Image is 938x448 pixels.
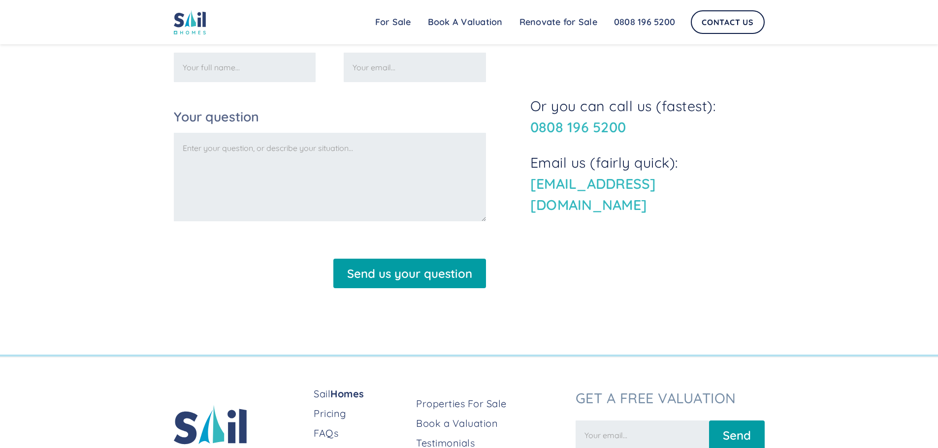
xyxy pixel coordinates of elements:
[420,12,511,32] a: Book A Valuation
[333,259,486,288] input: Send us your question
[174,110,486,123] label: Your question
[530,175,656,213] a: [EMAIL_ADDRESS][DOMAIN_NAME]
[511,12,606,32] a: Renovate for Sale
[530,118,626,136] a: 0808 196 5200
[416,417,567,430] a: Book a Valuation
[174,53,316,82] input: Your full name...
[314,426,408,440] a: FAQs
[367,12,420,32] a: For Sale
[576,389,765,406] h3: Get a free valuation
[330,388,364,400] strong: Homes
[344,53,486,82] input: Your email...
[314,387,408,401] a: SailHomes
[606,12,683,32] a: 0808 196 5200
[174,30,486,288] form: Email Form
[530,152,765,215] p: Email us (fairly quick):
[314,407,408,420] a: Pricing
[416,397,567,411] a: Properties For Sale
[691,10,765,34] a: Contact Us
[530,95,765,138] p: Or you can call us (fastest):
[174,10,206,34] img: sail home logo colored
